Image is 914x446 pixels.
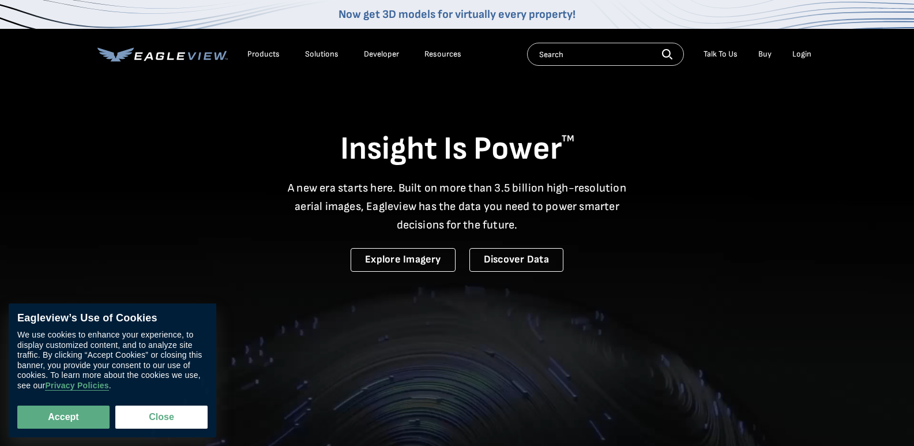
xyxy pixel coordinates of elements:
p: A new era starts here. Built on more than 3.5 billion high-resolution aerial images, Eagleview ha... [281,179,634,234]
a: Buy [758,49,772,59]
div: Solutions [305,49,338,59]
div: Login [792,49,811,59]
a: Developer [364,49,399,59]
input: Search [527,43,684,66]
button: Accept [17,406,110,429]
div: Resources [424,49,461,59]
div: We use cookies to enhance your experience, to display customized content, and to analyze site tra... [17,331,208,391]
a: Explore Imagery [351,248,456,272]
a: Discover Data [469,248,563,272]
h1: Insight Is Power [97,129,817,170]
sup: TM [562,133,574,144]
div: Products [247,49,280,59]
button: Close [115,406,208,429]
div: Talk To Us [704,49,738,59]
a: Privacy Policies [45,381,108,391]
div: Eagleview’s Use of Cookies [17,312,208,325]
a: Now get 3D models for virtually every property! [338,8,576,21]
